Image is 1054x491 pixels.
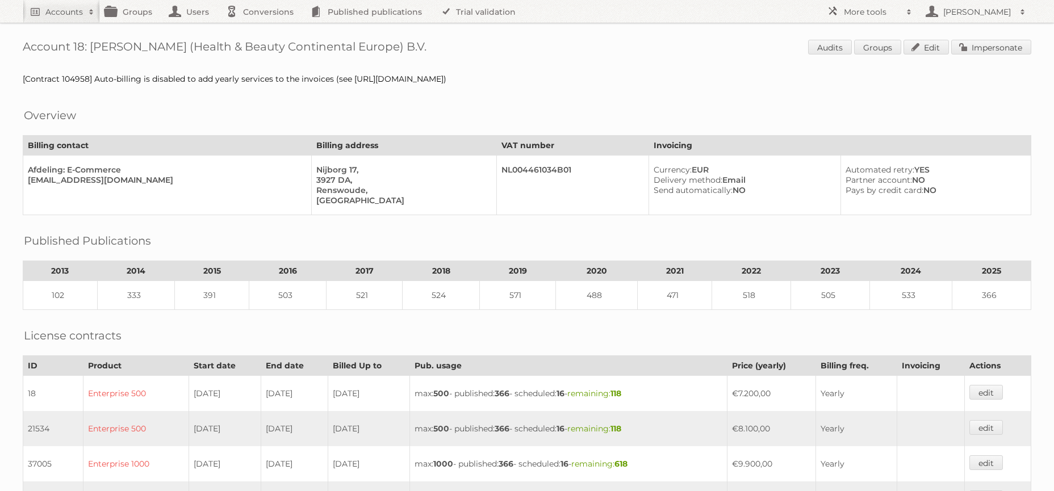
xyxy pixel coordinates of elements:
th: 2023 [791,261,870,281]
div: Renswoude, [316,185,487,195]
td: Enterprise 1000 [83,446,189,481]
div: 3927 DA, [316,175,487,185]
span: Partner account: [846,175,912,185]
td: €9.900,00 [727,446,816,481]
span: Send automatically: [654,185,733,195]
th: Invoicing [649,136,1031,156]
th: Billing address [312,136,497,156]
td: max: - published: - scheduled: - [409,411,727,446]
a: edit [969,420,1003,435]
td: [DATE] [261,446,328,481]
th: Billed Up to [328,356,409,376]
strong: 16 [557,423,564,434]
strong: 366 [495,388,509,398]
th: 2013 [23,261,98,281]
td: [DATE] [328,411,409,446]
div: [Contract 104958] Auto-billing is disabled to add yearly services to the invoices (see [URL][DOMA... [23,74,1031,84]
td: Enterprise 500 [83,376,189,412]
td: [DATE] [261,376,328,412]
th: 2019 [480,261,556,281]
th: Price (yearly) [727,356,816,376]
th: 2021 [638,261,712,281]
td: 366 [952,281,1031,310]
td: €8.100,00 [727,411,816,446]
a: edit [969,385,1003,400]
div: YES [846,165,1022,175]
td: 102 [23,281,98,310]
td: [DATE] [328,446,409,481]
td: Yearly [816,376,897,412]
td: max: - published: - scheduled: - [409,376,727,412]
span: Currency: [654,165,692,175]
td: 524 [403,281,480,310]
td: 488 [555,281,638,310]
td: Enterprise 500 [83,411,189,446]
th: 2018 [403,261,480,281]
h2: Accounts [45,6,83,18]
th: 2014 [97,261,174,281]
td: [DATE] [189,411,261,446]
th: Start date [189,356,261,376]
td: [DATE] [189,446,261,481]
td: 518 [712,281,791,310]
span: remaining: [571,459,628,469]
span: Pays by credit card: [846,185,923,195]
td: 391 [175,281,249,310]
td: Yearly [816,411,897,446]
div: NO [846,175,1022,185]
span: Delivery method: [654,175,722,185]
th: Product [83,356,189,376]
div: EUR [654,165,831,175]
strong: 366 [499,459,513,469]
h2: License contracts [24,327,122,344]
h2: Overview [24,107,76,124]
th: ID [23,356,83,376]
span: Automated retry: [846,165,914,175]
th: 2016 [249,261,327,281]
th: 2020 [555,261,638,281]
td: 18 [23,376,83,412]
td: NL004461034B01 [497,156,649,215]
div: NO [846,185,1022,195]
td: 505 [791,281,870,310]
td: 503 [249,281,327,310]
strong: 1000 [433,459,453,469]
div: Afdeling: E-Commerce [28,165,302,175]
div: Nijborg 17, [316,165,487,175]
strong: 118 [610,388,621,398]
a: Impersonate [951,40,1031,54]
td: 471 [638,281,712,310]
td: 571 [480,281,556,310]
strong: 618 [614,459,628,469]
a: Groups [854,40,901,54]
th: Billing freq. [816,356,897,376]
th: Invoicing [897,356,964,376]
td: 521 [327,281,403,310]
h2: [PERSON_NAME] [940,6,1014,18]
a: Edit [904,40,949,54]
th: 2025 [952,261,1031,281]
th: 2024 [870,261,952,281]
td: 37005 [23,446,83,481]
span: remaining: [567,423,621,434]
a: Audits [808,40,852,54]
td: €7.200,00 [727,376,816,412]
strong: 16 [561,459,568,469]
div: Email [654,175,831,185]
td: [DATE] [328,376,409,412]
h2: More tools [844,6,901,18]
td: [DATE] [261,411,328,446]
div: [GEOGRAPHIC_DATA] [316,195,487,205]
th: End date [261,356,328,376]
th: VAT number [497,136,649,156]
td: 21534 [23,411,83,446]
strong: 500 [433,388,449,398]
span: remaining: [567,388,621,398]
strong: 118 [610,423,621,434]
th: Billing contact [23,136,312,156]
td: Yearly [816,446,897,481]
td: 533 [870,281,952,310]
td: [DATE] [189,376,261,412]
a: edit [969,455,1003,470]
th: Actions [964,356,1031,376]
